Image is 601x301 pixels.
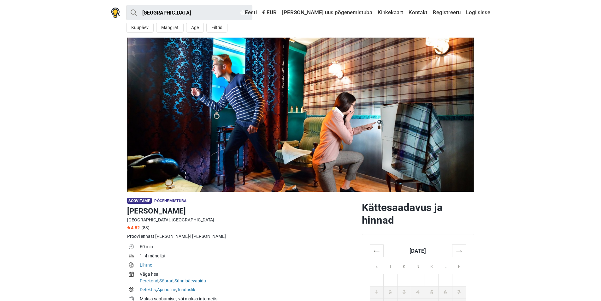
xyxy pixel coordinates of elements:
th: [DATE] [384,244,452,257]
img: Nowescape logo [111,8,120,18]
a: [PERSON_NAME] uus põgenemistuba [280,7,374,18]
th: R [425,257,439,274]
td: 5 [425,286,439,298]
td: 60 min [140,243,357,252]
td: 2 [384,286,398,298]
span: Soovitame [127,198,152,204]
a: Teaduslik [177,287,195,292]
a: Lihtne [140,262,152,268]
a: Sõbrad [159,278,174,283]
a: Kontakt [407,7,429,18]
a: Sünnipäevapidu [174,278,206,283]
img: Sherlock Holmes photo 1 [127,38,474,192]
th: T [384,257,398,274]
a: Ajalooline [157,287,176,292]
button: Mängijat [156,23,184,33]
button: Filtrid [206,23,227,33]
td: , , [140,270,357,286]
td: 4 [411,286,425,298]
div: Proovi ennast [PERSON_NAME]-i [PERSON_NAME] [127,233,357,240]
a: Logi sisse [464,7,490,18]
td: 1 [370,286,384,298]
th: L [439,257,452,274]
th: K [397,257,411,274]
h2: Kättesaadavus ja hinnad [362,201,474,226]
a: Kinkekaart [376,7,405,18]
span: 4.82 [127,225,140,230]
span: Põgenemistuba [154,199,186,203]
a: € EUR [261,7,278,18]
h1: [PERSON_NAME] [127,205,357,217]
th: N [411,257,425,274]
th: P [452,257,466,274]
td: , , [140,286,357,295]
button: Age [186,23,204,33]
span: (83) [141,225,150,230]
td: 1 - 4 mängijat [140,252,357,261]
a: Registreeru [431,7,462,18]
img: Star [127,226,130,229]
button: Kuupäev [126,23,154,33]
div: [GEOGRAPHIC_DATA], [GEOGRAPHIC_DATA] [127,217,357,223]
td: 3 [397,286,411,298]
td: 7 [452,286,466,298]
th: → [452,244,466,257]
a: Eesti [239,7,258,18]
td: 6 [439,286,452,298]
a: Perekond [140,278,158,283]
input: proovi “Tallinn” [126,5,252,20]
a: Detektiiv [140,287,156,292]
div: Väga hea: [140,271,357,278]
img: Eesti [240,10,245,15]
th: ← [370,244,384,257]
th: E [370,257,384,274]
